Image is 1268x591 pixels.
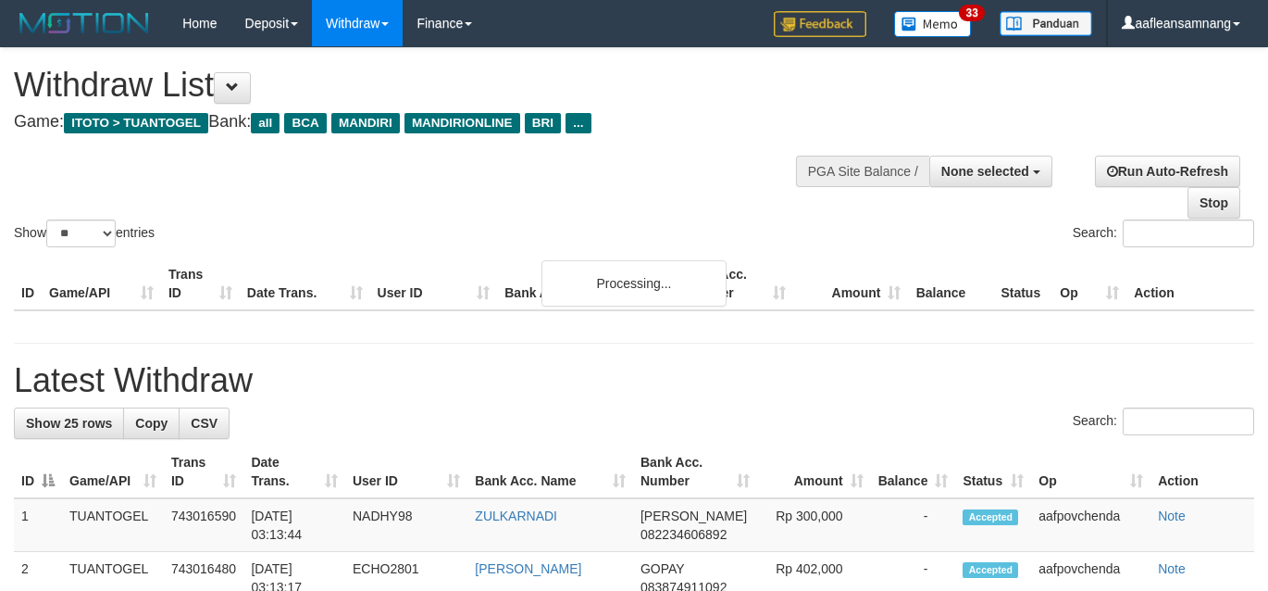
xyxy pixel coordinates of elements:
span: ITOTO > TUANTOGEL [64,113,208,133]
a: Copy [123,408,180,439]
td: TUANTOGEL [62,498,164,552]
th: Amount [793,258,909,310]
th: User ID: activate to sort column ascending [345,446,467,498]
span: BCA [284,113,326,133]
span: CSV [191,416,218,431]
td: - [871,498,956,552]
span: ... [566,113,590,133]
span: None selected [941,164,1029,179]
span: Accepted [963,562,1018,578]
th: Bank Acc. Number [678,258,793,310]
input: Search: [1123,220,1254,247]
th: Balance [908,258,993,310]
span: BRI [525,113,561,133]
span: Accepted [963,509,1018,525]
h1: Withdraw List [14,67,827,104]
a: Note [1158,509,1186,523]
a: Stop [1187,187,1240,219]
input: Search: [1123,408,1254,435]
a: ZULKARNADI [475,509,557,523]
th: ID: activate to sort column descending [14,446,62,498]
a: Run Auto-Refresh [1095,156,1240,187]
span: Show 25 rows [26,416,112,431]
th: Game/API [42,258,161,310]
label: Show entries [14,220,155,247]
span: Copy 082234606892 to clipboard [640,527,727,542]
th: Game/API: activate to sort column ascending [62,446,164,498]
th: Trans ID: activate to sort column ascending [164,446,244,498]
select: Showentries [46,220,116,247]
img: MOTION_logo.png [14,9,155,37]
th: Balance: activate to sort column ascending [871,446,956,498]
h1: Latest Withdraw [14,362,1254,399]
a: Note [1158,561,1186,576]
th: Bank Acc. Name [497,258,677,310]
img: Button%20Memo.svg [894,11,972,37]
th: Op [1052,258,1126,310]
div: Processing... [541,260,727,307]
td: NADHY98 [345,498,467,552]
th: Action [1126,258,1254,310]
a: Show 25 rows [14,408,124,439]
span: MANDIRI [331,113,400,133]
span: [PERSON_NAME] [640,509,747,523]
span: Copy [135,416,168,431]
td: aafpovchenda [1031,498,1150,552]
th: Bank Acc. Name: activate to sort column ascending [467,446,633,498]
td: 743016590 [164,498,244,552]
th: Status [993,258,1052,310]
div: PGA Site Balance / [796,156,929,187]
td: 1 [14,498,62,552]
th: Date Trans. [240,258,370,310]
th: ID [14,258,42,310]
img: Feedback.jpg [774,11,866,37]
button: None selected [929,156,1052,187]
td: Rp 300,000 [757,498,871,552]
span: GOPAY [640,561,684,576]
th: Trans ID [161,258,240,310]
th: Op: activate to sort column ascending [1031,446,1150,498]
th: Date Trans.: activate to sort column ascending [243,446,344,498]
th: User ID [370,258,498,310]
th: Amount: activate to sort column ascending [757,446,871,498]
span: all [251,113,280,133]
span: MANDIRIONLINE [404,113,520,133]
img: panduan.png [1000,11,1092,36]
th: Action [1150,446,1254,498]
a: CSV [179,408,230,439]
span: 33 [959,5,984,21]
td: [DATE] 03:13:44 [243,498,344,552]
label: Search: [1073,220,1254,247]
th: Status: activate to sort column ascending [955,446,1031,498]
a: [PERSON_NAME] [475,561,581,576]
th: Bank Acc. Number: activate to sort column ascending [633,446,757,498]
h4: Game: Bank: [14,113,827,132]
label: Search: [1073,408,1254,435]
